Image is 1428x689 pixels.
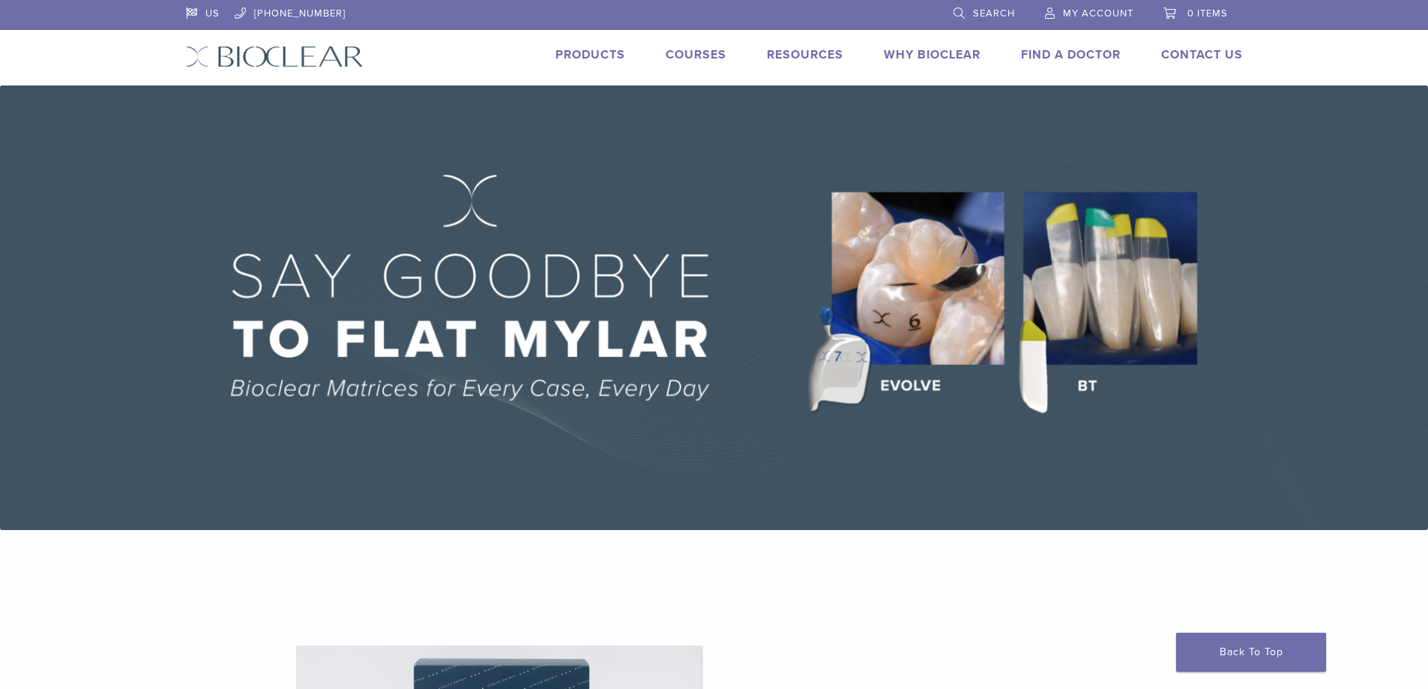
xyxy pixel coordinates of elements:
[1021,47,1121,62] a: Find A Doctor
[1161,47,1243,62] a: Contact Us
[884,47,980,62] a: Why Bioclear
[555,47,625,62] a: Products
[1063,7,1133,19] span: My Account
[186,46,364,67] img: Bioclear
[973,7,1015,19] span: Search
[666,47,726,62] a: Courses
[1176,633,1326,672] a: Back To Top
[767,47,843,62] a: Resources
[1187,7,1228,19] span: 0 items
